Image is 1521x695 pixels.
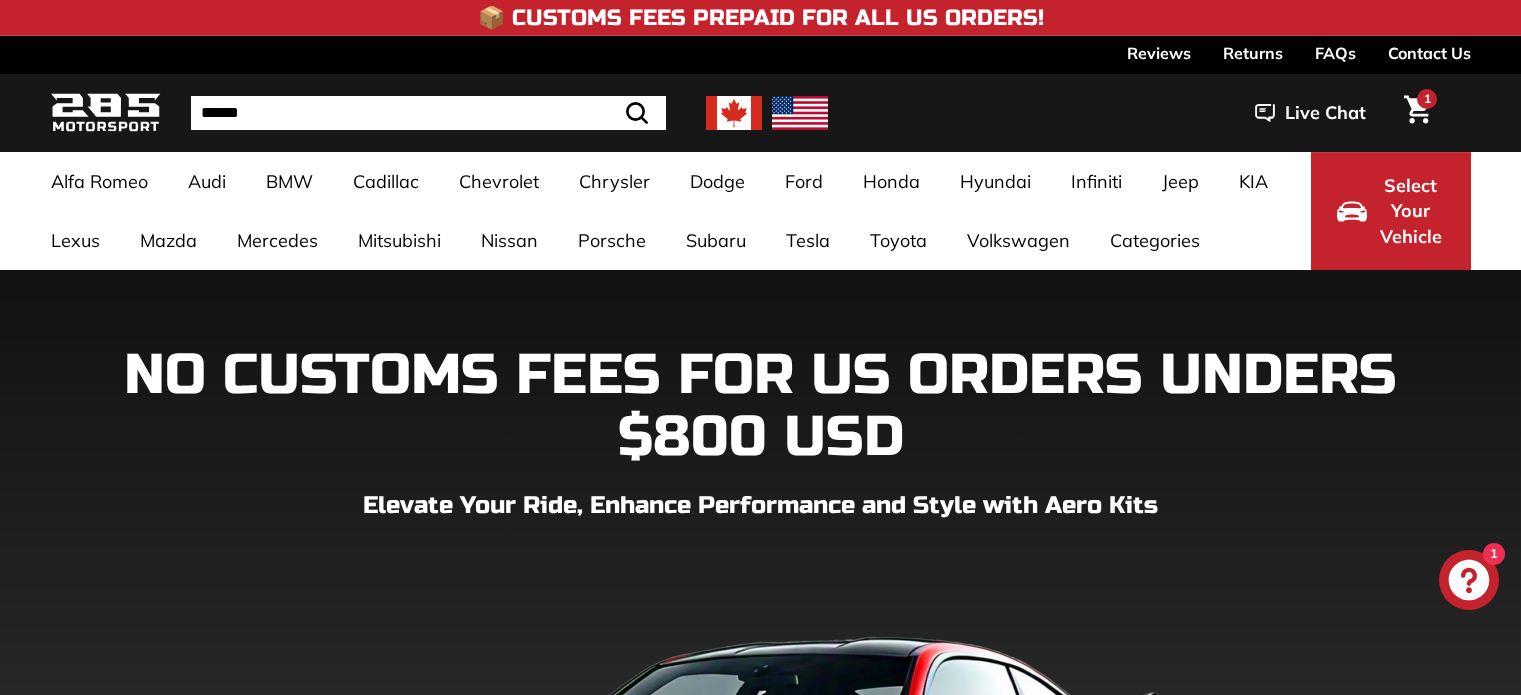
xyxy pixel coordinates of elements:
[1433,550,1505,615] inbox-online-store-chat: Shopify online store chat
[31,152,168,211] a: Alfa Romeo
[559,152,670,211] a: Chrysler
[766,211,850,270] a: Tesla
[1223,36,1283,70] a: Returns
[1377,173,1445,250] span: Select Your Vehicle
[478,6,1044,30] h4: 📦 Customs Fees Prepaid for All US Orders!
[461,211,558,270] a: Nissan
[558,211,666,270] a: Porsche
[765,152,843,211] a: Ford
[246,152,333,211] a: BMW
[439,152,559,211] a: Chevrolet
[1392,79,1443,147] a: Cart
[1285,100,1366,126] span: Live Chat
[1229,88,1392,138] button: Live Chat
[120,211,217,270] a: Mazda
[1219,152,1288,211] a: KIA
[1311,152,1471,270] button: Select Your Vehicle
[1090,211,1220,270] a: Categories
[168,152,246,211] a: Audi
[191,96,666,130] input: Search
[1315,36,1356,70] a: FAQs
[217,211,338,270] a: Mercedes
[31,211,120,270] a: Lexus
[1388,36,1471,70] a: Contact Us
[338,211,461,270] a: Mitsubishi
[1127,36,1191,70] a: Reviews
[850,211,947,270] a: Toyota
[843,152,940,211] a: Honda
[333,152,439,211] a: Cadillac
[666,211,766,270] a: Subaru
[940,152,1051,211] a: Hyundai
[51,345,1471,468] h1: NO CUSTOMS FEES FOR US ORDERS UNDERS $800 USD
[51,90,161,137] img: Logo_285_Motorsport_areodynamics_components
[947,211,1090,270] a: Volkswagen
[1142,152,1219,211] a: Jeep
[1051,152,1142,211] a: Infiniti
[670,152,765,211] a: Dodge
[1424,91,1431,106] span: 1
[51,488,1471,524] p: Elevate Your Ride, Enhance Performance and Style with Aero Kits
